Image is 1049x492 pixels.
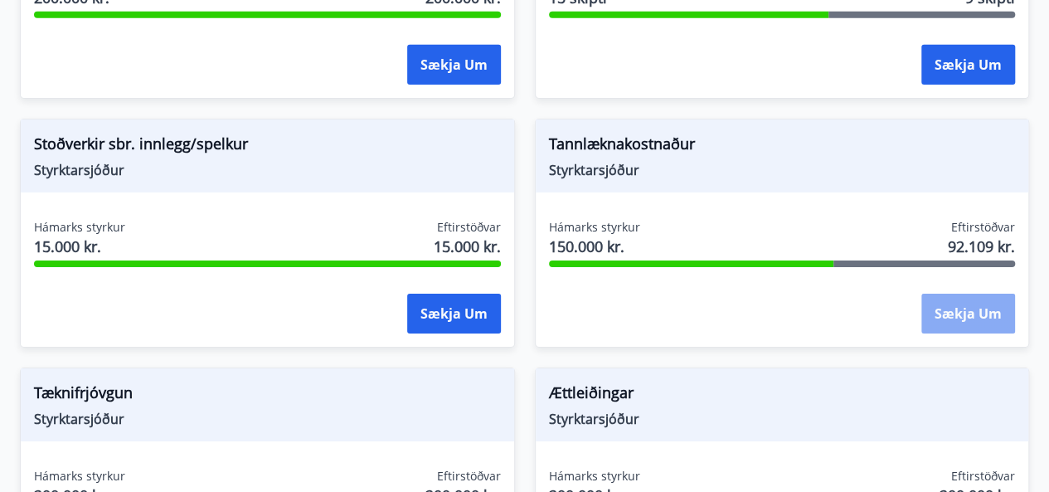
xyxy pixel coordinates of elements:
[34,133,501,161] span: Stoðverkir sbr. innlegg/spelkur
[34,219,125,236] span: Hámarks styrkur
[948,236,1015,257] span: 92.109 kr.
[549,468,640,485] span: Hámarks styrkur
[951,219,1015,236] span: Eftirstöðvar
[921,294,1015,334] button: Sækja um
[549,382,1016,410] span: Ættleiðingar
[407,294,501,334] button: Sækja um
[549,410,1016,428] span: Styrktarsjóður
[549,236,640,257] span: 150.000 kr.
[34,382,501,410] span: Tæknifrjóvgun
[34,410,501,428] span: Styrktarsjóður
[407,45,501,85] button: Sækja um
[437,468,501,485] span: Eftirstöðvar
[34,161,501,179] span: Styrktarsjóður
[951,468,1015,485] span: Eftirstöðvar
[434,236,501,257] span: 15.000 kr.
[549,133,1016,161] span: Tannlæknakostnaður
[549,161,1016,179] span: Styrktarsjóður
[437,219,501,236] span: Eftirstöðvar
[549,219,640,236] span: Hámarks styrkur
[34,468,125,485] span: Hámarks styrkur
[921,45,1015,85] button: Sækja um
[34,236,125,257] span: 15.000 kr.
